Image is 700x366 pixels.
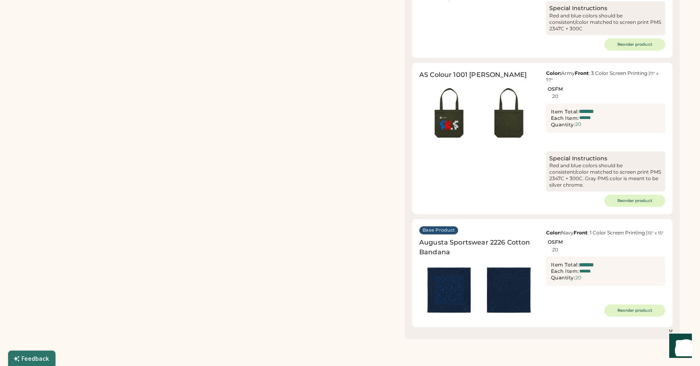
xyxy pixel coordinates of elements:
strong: Color: [546,70,561,76]
div: OSFM [548,239,563,245]
div: Red and blue colors should be consistent/color matched to screen print PMS 2347C + 300C. Gray PMS... [549,162,662,188]
div: Each Item: [551,268,579,274]
img: generate-image [419,83,479,143]
font: 11" x 7.7" [546,71,659,83]
div: 20 [552,247,558,253]
div: Quantity: [551,274,576,281]
strong: Front [574,230,587,236]
div: OSFM [548,86,563,92]
div: Quantity: [551,121,576,128]
div: Each Item: [551,115,579,121]
iframe: Front Chat [662,330,696,364]
button: Reorder product [604,304,665,317]
div: Red and blue colors should be consistent/color matched to screen print PMS 2347C + 300C [549,13,662,32]
strong: Color: [546,230,561,236]
img: generate-image [479,83,538,143]
div: Item Total: [551,262,579,268]
div: Special Instructions [549,155,662,163]
font: 15" x 15" [648,230,664,236]
div: AS Colour 1001 [PERSON_NAME] [419,70,527,80]
img: generate-image [479,260,538,320]
div: Army : 3 Color Screen Printing | [546,70,666,83]
button: Reorder product [604,195,665,207]
div: 20 [575,275,581,281]
div: 20 [552,94,558,99]
div: Item Total: [551,109,579,115]
div: Augusta Sportswear 2226 Cotton Bandana [419,238,539,257]
strong: Front [575,70,589,76]
div: Base Product [423,227,455,234]
div: 20 [575,121,581,127]
button: Reorder product [604,38,665,51]
div: Navy : 1 Color Screen Printing | [546,230,666,236]
img: generate-image [419,260,479,320]
div: Special Instructions [549,4,662,13]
